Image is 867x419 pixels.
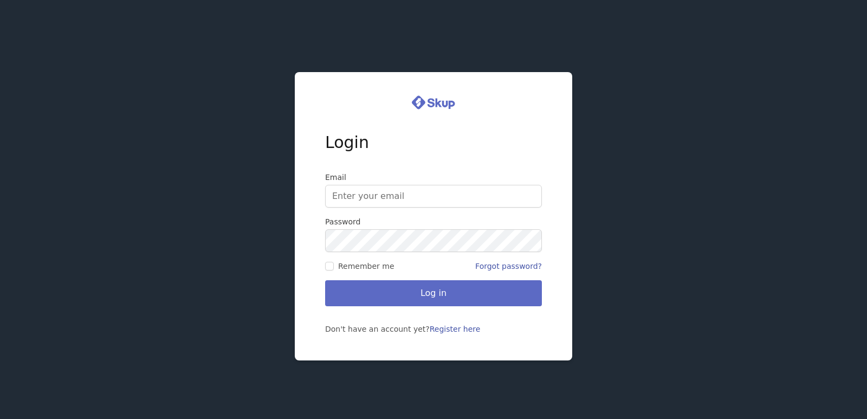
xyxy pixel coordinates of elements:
input: Enter your email [325,185,542,208]
div: Don't have an account yet? [325,324,542,334]
label: Password [325,216,542,227]
a: Register here [430,325,481,333]
a: Forgot password? [475,262,542,270]
span: Remember me [338,261,394,272]
label: Email [325,172,542,183]
h1: Login [325,133,542,172]
button: Log in [325,280,542,306]
img: logo.svg [412,94,455,111]
input: Remember me [325,262,334,270]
